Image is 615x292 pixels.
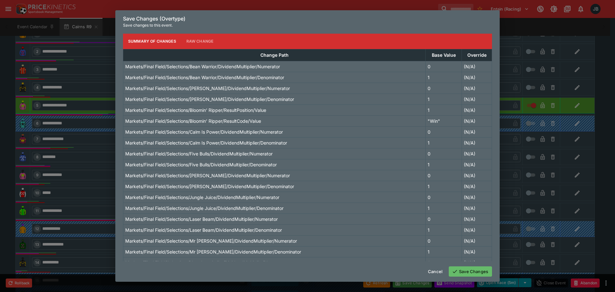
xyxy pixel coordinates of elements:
[125,150,273,157] p: Markets/Final Field/Selections/Five Bulls/DividendMultiplier/Numerator
[462,181,492,192] td: (N/A)
[125,205,283,212] p: Markets/Final Field/Selections/Jungle Juice/DividendMultiplier/Denominator
[426,104,462,115] td: 1
[462,203,492,213] td: (N/A)
[462,83,492,94] td: (N/A)
[462,104,492,115] td: (N/A)
[426,126,462,137] td: 0
[426,235,462,246] td: 0
[426,49,462,61] th: Base Value
[125,172,290,179] p: Markets/Final Field/Selections/[PERSON_NAME]/DividendMultiplier/Numerator
[462,72,492,83] td: (N/A)
[426,159,462,170] td: 1
[125,248,301,255] p: Markets/Final Field/Selections/Mr [PERSON_NAME]/DividendMultiplier/Denominator
[123,49,426,61] th: Change Path
[125,183,294,190] p: Markets/Final Field/Selections/[PERSON_NAME]/DividendMultiplier/Denominator
[125,238,297,244] p: Markets/Final Field/Selections/Mr [PERSON_NAME]/DividendMultiplier/Numerator
[426,246,462,257] td: 1
[125,85,290,92] p: Markets/Final Field/Selections/[PERSON_NAME]/DividendMultiplier/Numerator
[125,96,294,103] p: Markets/Final Field/Selections/[PERSON_NAME]/DividendMultiplier/Denominator
[426,61,462,72] td: 0
[125,139,287,146] p: Markets/Final Field/Selections/Calm Is Power/DividendMultiplier/Denominator
[462,159,492,170] td: (N/A)
[462,224,492,235] td: (N/A)
[462,192,492,203] td: (N/A)
[462,94,492,104] td: (N/A)
[462,137,492,148] td: (N/A)
[426,192,462,203] td: 0
[125,227,282,233] p: Markets/Final Field/Selections/Laser Beam/DividendMultiplier/Denominator
[462,235,492,246] td: (N/A)
[123,15,492,22] h6: Save Changes (Overtype)
[426,224,462,235] td: 1
[426,203,462,213] td: 1
[125,161,277,168] p: Markets/Final Field/Selections/Five Bulls/DividendMultiplier/Denominator
[125,194,279,201] p: Markets/Final Field/Selections/Jungle Juice/DividendMultiplier/Numerator
[426,115,462,126] td: "Win"
[125,129,283,135] p: Markets/Final Field/Selections/Calm Is Power/DividendMultiplier/Numerator
[462,246,492,257] td: (N/A)
[125,74,284,81] p: Markets/Final Field/Selections/Bean Warrior/DividendMultiplier/Denominator
[462,115,492,126] td: (N/A)
[462,126,492,137] td: (N/A)
[125,63,280,70] p: Markets/Final Field/Selections/Bean Warrior/DividendMultiplier/Numerator
[462,49,492,61] th: Override
[462,170,492,181] td: (N/A)
[426,94,462,104] td: 1
[426,213,462,224] td: 0
[462,257,492,268] td: (N/A)
[181,34,219,49] button: Raw Change
[123,34,181,49] button: Summary of Changes
[426,137,462,148] td: 1
[426,83,462,94] td: 0
[426,148,462,159] td: 0
[125,107,266,113] p: Markets/Final Field/Selections/Bloomin' Ripper/ResultPosition/Value
[462,61,492,72] td: (N/A)
[125,259,287,266] p: Markets/Final Field/Selections/Napoleon Strike/DividendMultiplier/Numerator
[449,266,492,277] button: Save Changes
[424,266,446,277] button: Cancel
[125,118,261,124] p: Markets/Final Field/Selections/Bloomin' Ripper/ResultCode/Value
[462,148,492,159] td: (N/A)
[125,216,278,222] p: Markets/Final Field/Selections/Laser Beam/DividendMultiplier/Numerator
[462,213,492,224] td: (N/A)
[123,22,492,29] p: Save changes to this event.
[426,170,462,181] td: 0
[426,257,462,268] td: 0
[426,181,462,192] td: 1
[426,72,462,83] td: 1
